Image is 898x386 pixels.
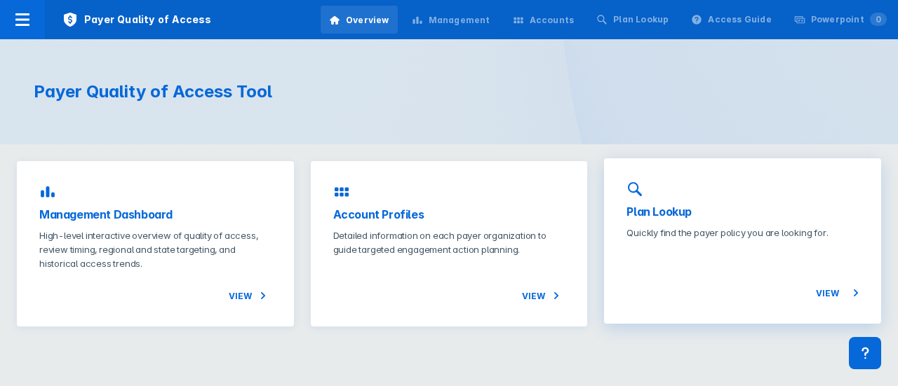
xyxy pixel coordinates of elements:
p: Detailed information on each payer organization to guide targeted engagement action planning. [333,228,565,256]
div: Accounts [530,14,575,27]
span: View [229,287,272,304]
h3: Plan Lookup [626,203,859,220]
p: Quickly find the payer policy you are looking for. [626,226,859,240]
a: Management DashboardHigh-level interactive overview of quality of access, review timing, regional... [17,161,294,326]
h3: Account Profiles [333,206,565,223]
span: 0 [870,13,887,26]
h3: Management Dashboard [39,206,272,223]
span: View [816,284,859,301]
div: Powerpoint [811,13,887,26]
span: View [522,287,565,304]
a: Overview [321,6,398,34]
div: Overview [346,14,389,27]
a: Account ProfilesDetailed information on each payer organization to guide targeted engagement acti... [311,161,588,326]
div: Plan Lookup [613,13,669,26]
a: Accounts [504,6,583,34]
div: Access Guide [708,13,771,26]
p: High-level interactive overview of quality of access, review timing, regional and state targeting... [39,228,272,270]
h1: Payer Quality of Access Tool [34,81,432,102]
div: Management [429,14,490,27]
div: Contact Support [849,337,881,369]
a: Management [403,6,499,34]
